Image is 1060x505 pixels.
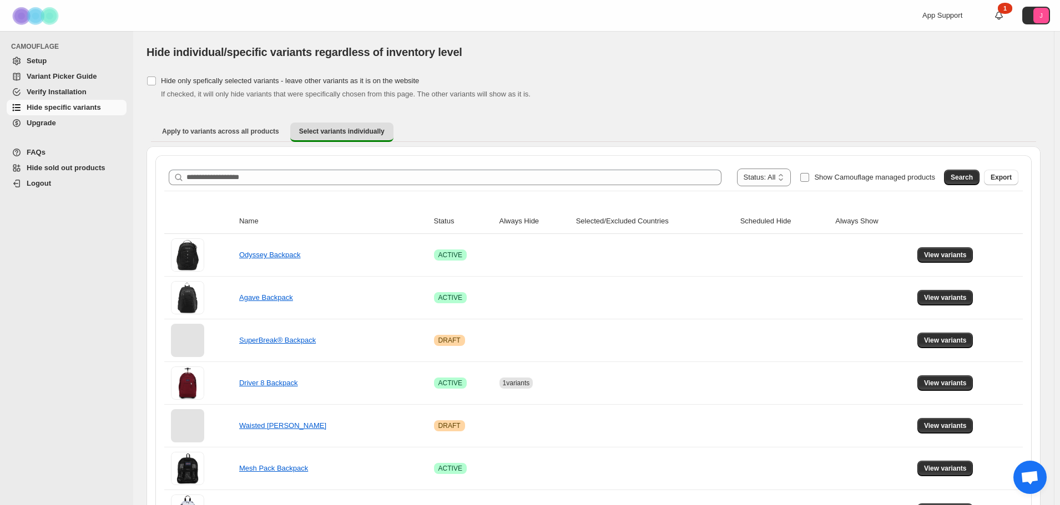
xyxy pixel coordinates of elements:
[917,333,973,348] button: View variants
[27,179,51,187] span: Logout
[27,119,56,127] span: Upgrade
[917,247,973,263] button: View variants
[27,148,46,156] span: FAQs
[737,209,832,234] th: Scheduled Hide
[11,42,128,51] span: CAMOUFLAGE
[832,209,914,234] th: Always Show
[496,209,573,234] th: Always Hide
[7,100,127,115] a: Hide specific variants
[924,464,967,473] span: View variants
[153,123,288,140] button: Apply to variants across all products
[573,209,737,234] th: Selected/Excluded Countries
[239,336,316,344] a: SuperBreak® Backpack
[922,11,962,19] span: App Support
[27,72,97,80] span: Variant Picker Guide
[924,421,967,430] span: View variants
[239,421,326,430] a: Waisted [PERSON_NAME]
[1039,12,1043,19] text: J
[1022,7,1050,24] button: Avatar with initials J
[239,251,301,259] a: Odyssey Backpack
[438,379,462,387] span: ACTIVE
[503,379,530,387] span: 1 variants
[7,145,127,160] a: FAQs
[9,1,64,31] img: Camouflage
[236,209,431,234] th: Name
[161,76,419,85] span: Hide only spefically selected variants - leave other variants as it is on the website
[239,464,308,472] a: Mesh Pack Backpack
[991,173,1012,182] span: Export
[239,293,293,302] a: Agave Backpack
[438,251,462,259] span: ACTIVE
[1013,461,1047,494] div: Open chat
[998,3,1012,14] div: 1
[431,209,496,234] th: Status
[438,464,462,473] span: ACTIVE
[7,53,127,69] a: Setup
[27,103,101,111] span: Hide specific variants
[1033,8,1049,23] span: Avatar with initials J
[924,379,967,387] span: View variants
[290,123,393,142] button: Select variants individually
[917,290,973,305] button: View variants
[299,127,385,136] span: Select variants individually
[438,336,461,345] span: DRAFT
[924,251,967,259] span: View variants
[438,421,461,430] span: DRAFT
[162,127,279,136] span: Apply to variants across all products
[27,88,87,96] span: Verify Installation
[814,173,935,181] span: Show Camouflage managed products
[984,170,1018,185] button: Export
[7,84,127,100] a: Verify Installation
[917,461,973,476] button: View variants
[7,176,127,191] a: Logout
[7,160,127,176] a: Hide sold out products
[239,379,297,387] a: Driver 8 Backpack
[944,170,980,185] button: Search
[924,293,967,302] span: View variants
[27,57,47,65] span: Setup
[924,336,967,345] span: View variants
[7,115,127,131] a: Upgrade
[161,90,531,98] span: If checked, it will only hide variants that were specifically chosen from this page. The other va...
[27,164,105,172] span: Hide sold out products
[147,46,462,58] span: Hide individual/specific variants regardless of inventory level
[438,293,462,302] span: ACTIVE
[7,69,127,84] a: Variant Picker Guide
[993,10,1005,21] a: 1
[917,375,973,391] button: View variants
[951,173,973,182] span: Search
[917,418,973,433] button: View variants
